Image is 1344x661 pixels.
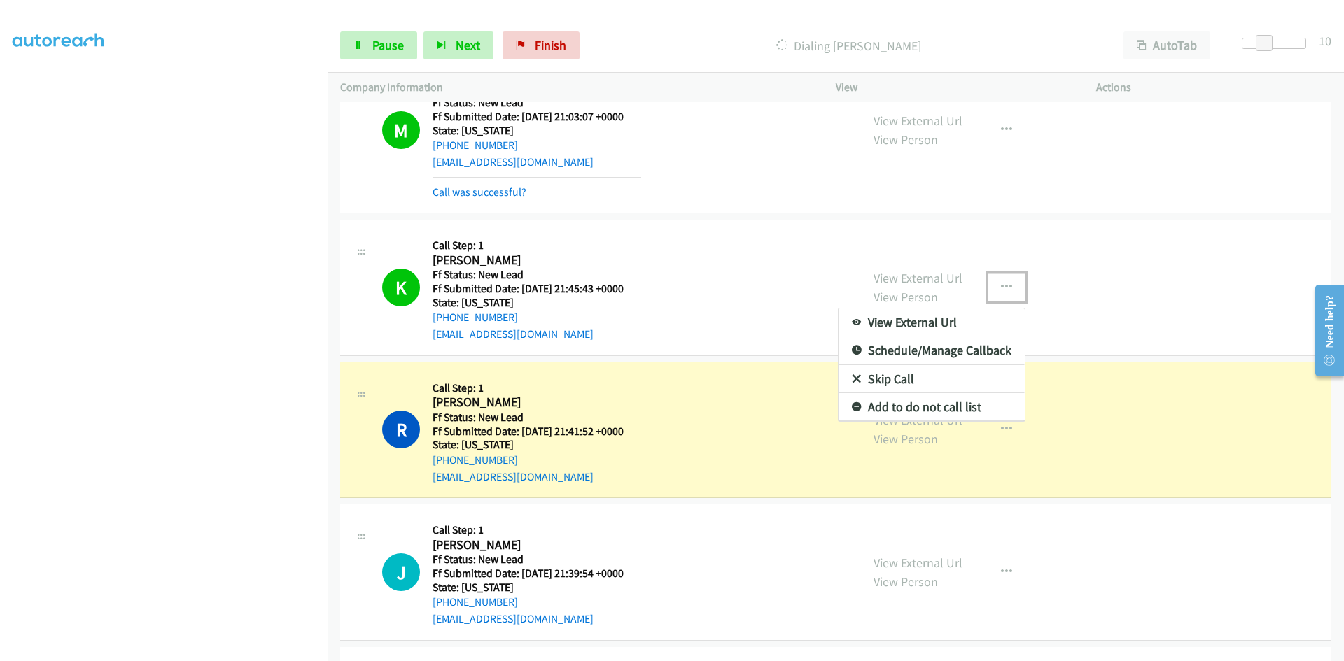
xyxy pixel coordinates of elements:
[382,553,420,591] div: The call is yet to be attempted
[382,553,420,591] h1: J
[839,336,1025,364] a: Schedule/Manage Callback
[382,411,420,448] h1: R
[1303,275,1344,386] iframe: Resource Center
[839,393,1025,421] a: Add to do not call list
[839,308,1025,336] a: View External Url
[839,365,1025,393] a: Skip Call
